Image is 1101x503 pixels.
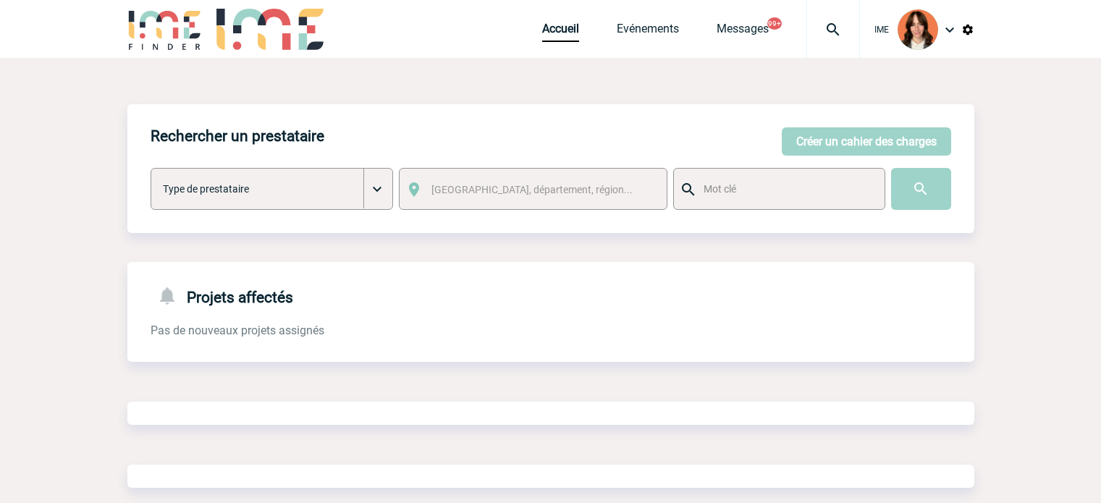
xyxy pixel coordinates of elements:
a: Evénements [617,22,679,42]
img: notifications-24-px-g.png [156,285,187,306]
span: Pas de nouveaux projets assignés [151,324,324,337]
a: Messages [717,22,769,42]
input: Mot clé [700,179,872,198]
button: 99+ [767,17,782,30]
img: IME-Finder [127,9,203,50]
span: [GEOGRAPHIC_DATA], département, région... [431,184,633,195]
a: Accueil [542,22,579,42]
input: Submit [891,168,951,210]
h4: Rechercher un prestataire [151,127,324,145]
img: 94396-2.png [898,9,938,50]
h4: Projets affectés [151,285,293,306]
span: IME [874,25,889,35]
